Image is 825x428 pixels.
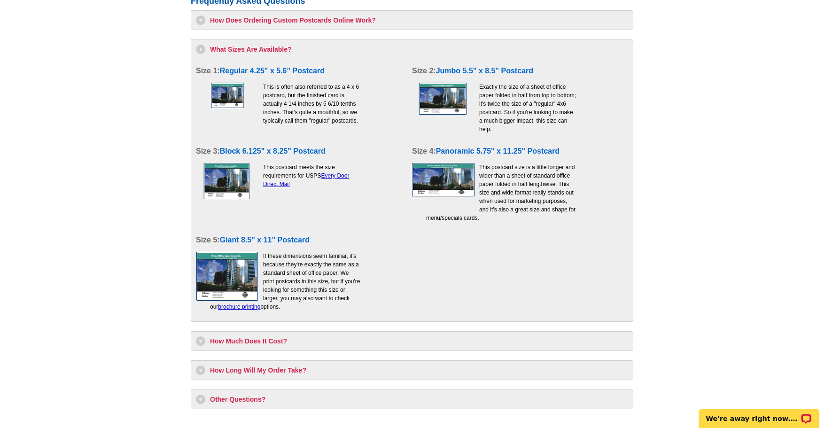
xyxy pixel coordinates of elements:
[412,163,475,212] img: faqpostcard3.jpg
[196,235,403,244] h4: Giant 8.5" x 11" Postcard
[210,163,360,188] p: This postcard meets the size requirements for USPS
[412,83,475,132] img: faqpostcard2.jpg
[196,236,220,244] span: Size 5:
[196,366,628,375] h3: How Long Will My Order Take?
[210,83,360,125] p: This is often also referred to as a 4 x 6 postcard, but the finished card is actually 4 1/4 inche...
[426,83,576,133] p: Exactly the size of a sheet of office paper folded in half from top to bottom; it's twice the siz...
[196,16,628,25] h3: How Does Ordering Custom Postcards Online Work?
[196,147,220,155] span: Size 3:
[196,336,628,346] h3: How Much Does It Cost?
[412,147,436,155] span: Size 4:
[196,45,628,54] h3: What Sizes Are Available?
[196,147,403,156] h4: Block 6.125" x 8.25" Postcard
[218,303,260,310] a: brochure printing
[196,83,258,132] img: faqpostcard1.jpg
[196,66,403,75] h4: Regular 4.25" x 5.6" Postcard
[196,67,220,75] span: Size 1:
[693,398,825,428] iframe: LiveChat chat widget
[426,163,576,222] p: This postcard size is a little longer and wider than a sheet of standard office paper folded in h...
[412,66,619,75] h4: Jumbo 5.5" x 8.5" Postcard
[196,395,628,404] h3: Other Questions?
[412,147,619,156] h4: Panoramic 5.75" x 11.25" Postcard
[196,252,258,301] img: faqpostcard4.jpg
[210,252,360,311] p: If these dimensions seem familiar, it's because they're exactly the same as a standard sheet of o...
[196,163,258,212] img: faqpostcard5.jpg
[412,67,436,75] span: Size 2:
